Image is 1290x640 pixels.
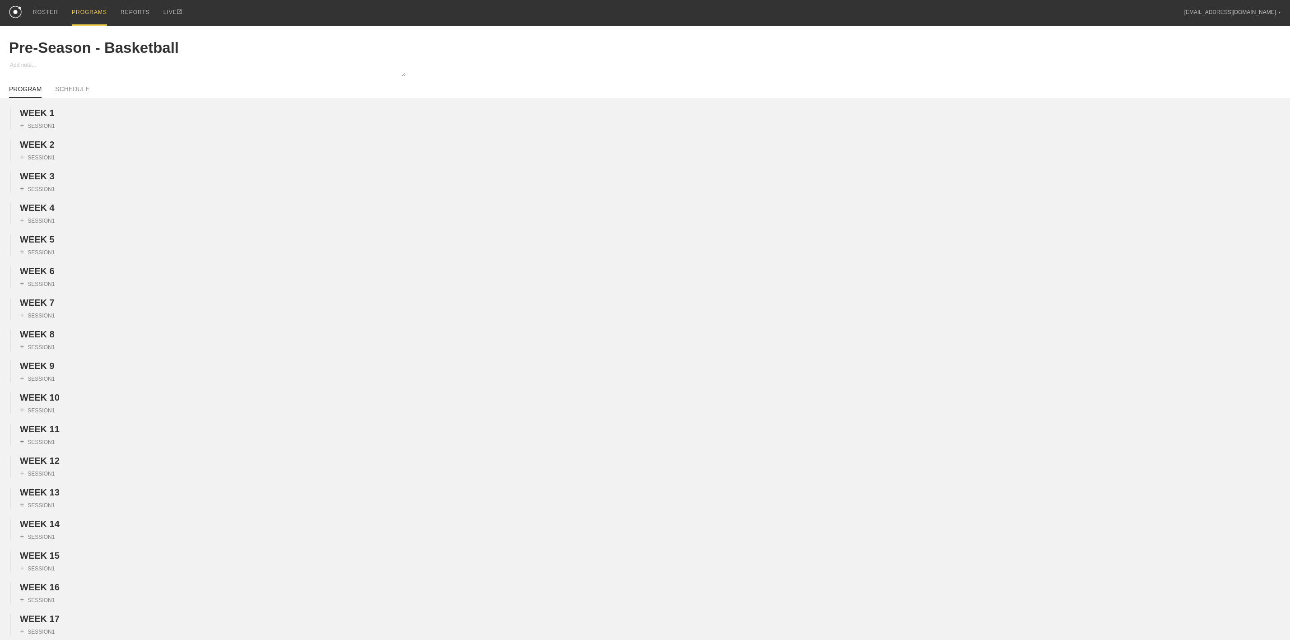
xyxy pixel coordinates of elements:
span: + [20,501,24,509]
span: WEEK 13 [20,487,60,497]
span: + [20,121,24,129]
div: SESSION 1 [20,564,55,572]
span: + [20,406,24,414]
div: SESSION 1 [20,280,55,288]
a: SCHEDULE [55,85,89,97]
a: PROGRAM [9,85,42,98]
span: + [20,374,24,382]
div: SESSION 1 [20,438,55,446]
span: + [20,311,24,319]
span: WEEK 17 [20,614,60,624]
span: + [20,469,24,477]
div: SESSION 1 [20,374,55,383]
span: + [20,533,24,540]
span: + [20,216,24,224]
span: + [20,280,24,287]
span: + [20,596,24,603]
span: WEEK 2 [20,140,55,149]
span: WEEK 4 [20,203,55,213]
span: WEEK 16 [20,582,60,592]
span: WEEK 10 [20,392,60,402]
div: SESSION 1 [20,406,55,414]
span: + [20,153,24,161]
div: SESSION 1 [20,627,55,635]
span: WEEK 5 [20,234,55,244]
span: WEEK 11 [20,424,60,434]
div: SESSION 1 [20,311,55,319]
span: + [20,627,24,635]
span: + [20,438,24,445]
span: WEEK 8 [20,329,55,339]
div: SESSION 1 [20,501,55,509]
span: WEEK 14 [20,519,60,529]
span: + [20,185,24,192]
div: ▼ [1278,10,1281,15]
iframe: Chat Widget [1245,597,1290,640]
span: WEEK 9 [20,361,55,371]
div: SESSION 1 [20,596,55,604]
div: SESSION 1 [20,185,55,193]
div: SESSION 1 [20,248,55,256]
div: SESSION 1 [20,153,55,161]
span: + [20,343,24,350]
span: WEEK 1 [20,108,55,118]
span: + [20,248,24,256]
span: WEEK 15 [20,551,60,561]
img: logo [9,6,22,18]
div: SESSION 1 [20,469,55,477]
div: SESSION 1 [20,533,55,541]
span: WEEK 3 [20,171,55,181]
span: WEEK 12 [20,456,60,466]
div: SESSION 1 [20,216,55,224]
span: + [20,564,24,572]
span: WEEK 6 [20,266,55,276]
div: SESSION 1 [20,121,55,130]
span: WEEK 7 [20,298,55,308]
div: SESSION 1 [20,343,55,351]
